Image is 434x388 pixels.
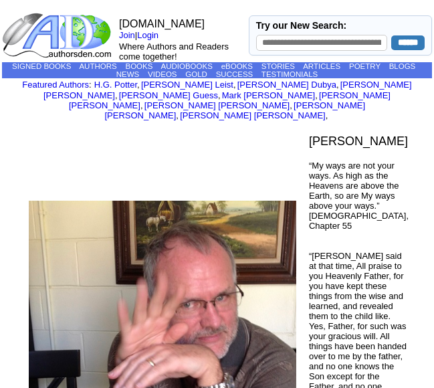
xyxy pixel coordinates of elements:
[292,102,294,110] font: i
[141,80,233,90] a: [PERSON_NAME] Leist
[144,100,290,110] a: [PERSON_NAME] [PERSON_NAME]
[256,20,346,31] label: Try our New Search:
[22,80,91,90] font: :
[43,80,412,100] a: [PERSON_NAME] [PERSON_NAME]
[221,62,253,70] a: eBOOKS
[180,110,325,120] a: [PERSON_NAME] [PERSON_NAME]
[309,134,408,148] font: [PERSON_NAME]
[119,30,135,40] a: Join
[119,18,205,29] font: [DOMAIN_NAME]
[137,30,158,40] a: Login
[12,62,71,70] a: SIGNED BOOKS
[349,62,381,70] a: POETRY
[79,62,116,70] a: AUTHORS
[389,62,416,70] a: BLOGS
[94,80,137,90] a: H.G. Potter
[185,70,207,78] a: GOLD
[261,62,295,70] a: STORIES
[236,82,237,89] font: i
[318,92,319,100] font: i
[119,41,229,62] font: Where Authors and Readers come together!
[222,90,315,100] a: Mark [PERSON_NAME]
[140,82,141,89] font: i
[303,62,340,70] a: ARTICLES
[216,70,253,78] a: SUCCESS
[119,30,163,40] font: |
[43,80,412,120] font: , , , , , , , , , ,
[161,62,213,70] a: AUDIOBOOKS
[179,112,180,120] font: i
[118,92,119,100] font: i
[237,80,336,90] a: [PERSON_NAME] Dubya
[69,90,391,110] a: [PERSON_NAME] [PERSON_NAME]
[143,102,144,110] font: i
[339,82,340,89] font: i
[261,70,318,78] a: TESTIMONIALS
[22,80,89,90] a: Featured Authors
[104,100,365,120] a: [PERSON_NAME] [PERSON_NAME]
[119,90,218,100] a: [PERSON_NAME] Guess
[221,92,222,100] font: i
[148,70,177,78] a: VIDEOS
[2,12,114,59] img: logo_ad.gif
[116,70,140,78] a: NEWS
[125,62,152,70] a: BOOKS
[328,112,329,120] font: i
